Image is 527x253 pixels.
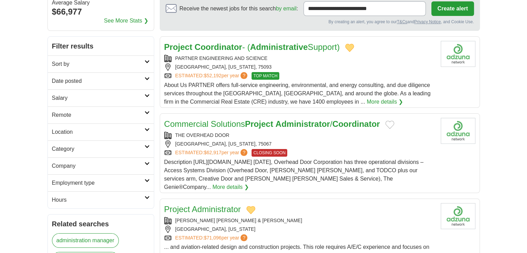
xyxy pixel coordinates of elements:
h2: Sort by [52,60,144,68]
h2: Location [52,128,144,136]
span: ? [240,72,247,79]
a: Remote [48,106,154,123]
a: ESTIMATED:$71,096per year? [175,234,249,242]
a: More details ❯ [212,183,249,191]
a: by email [276,6,297,11]
div: [GEOGRAPHIC_DATA], [US_STATE] [164,226,435,233]
div: [GEOGRAPHIC_DATA], [US_STATE], 75067 [164,140,435,148]
a: Company [48,157,154,174]
span: $52,192 [204,73,221,78]
a: Commercial SolutionsProject Administrator/Coordinator [164,119,380,129]
img: Company logo [441,203,475,229]
h2: Hours [52,196,144,204]
a: See More Stats ❯ [104,17,148,25]
span: Receive the newest jobs for this search : [179,5,298,13]
button: Add to favorite jobs [246,206,255,214]
div: By creating an alert, you agree to our and , and Cookie Use. [166,19,474,25]
h2: Category [52,145,144,153]
span: $71,096 [204,235,221,241]
strong: Administrator [275,119,330,129]
h2: Related searches [52,219,150,229]
strong: Administrative [250,42,308,52]
a: Location [48,123,154,140]
div: $66,977 [52,6,150,18]
div: PARTNER ENGINEERING AND SCIENCE [164,55,435,62]
span: About Us PARTNER offers full-service engineering, environmental, and energy consulting, and due d... [164,82,431,105]
a: More details ❯ [367,98,403,106]
a: Hours [48,191,154,208]
a: Category [48,140,154,157]
a: ESTIMATED:$62,917per year? [175,149,249,157]
div: [GEOGRAPHIC_DATA], [US_STATE], 75093 [164,63,435,71]
a: Project Coordinator- (AdministrativeSupport) [164,42,340,52]
a: Sort by [48,55,154,72]
a: ESTIMATED:$52,192per year? [175,72,249,80]
button: Add to favorite jobs [345,44,354,52]
button: Add to favorite jobs [385,121,394,129]
h2: Date posted [52,77,144,85]
strong: Coordinator [195,42,242,52]
a: Employment type [48,174,154,191]
img: Company logo [441,41,475,67]
h2: Salary [52,94,144,102]
strong: Project [164,42,192,52]
a: administration manager [52,233,119,248]
h2: Employment type [52,179,144,187]
h2: Filter results [48,37,154,55]
a: T&Cs [397,19,407,24]
div: [PERSON_NAME] [PERSON_NAME] & [PERSON_NAME] [164,217,435,224]
a: Project Administrator [164,204,241,214]
span: $62,917 [204,150,221,155]
span: TOP MATCH [252,72,279,80]
img: Company logo [441,118,475,144]
h2: Company [52,162,144,170]
h2: Remote [52,111,144,119]
button: Create alert [431,1,474,16]
span: CLOSING SOON [252,149,287,157]
strong: Coordinator [332,119,380,129]
a: Salary [48,89,154,106]
strong: Project [245,119,273,129]
div: THE OVERHEAD DOOR [164,132,435,139]
span: ? [240,149,247,156]
span: Description [URL][DOMAIN_NAME] [DATE], Overhead Door Corporation has three operational divisions ... [164,159,423,190]
a: Date posted [48,72,154,89]
a: Privacy Notice [414,19,441,24]
span: ? [240,234,247,241]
